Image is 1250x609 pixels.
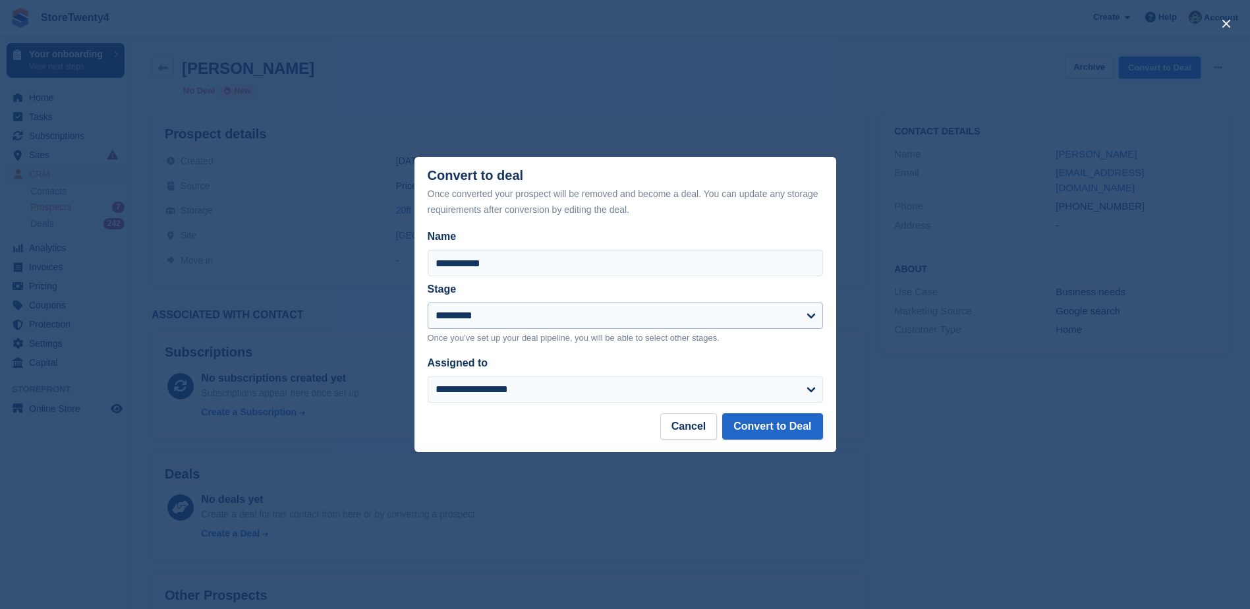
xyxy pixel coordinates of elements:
[428,229,823,245] label: Name
[428,186,823,217] div: Once converted your prospect will be removed and become a deal. You can update any storage requir...
[428,283,457,295] label: Stage
[1216,13,1237,34] button: close
[428,168,823,217] div: Convert to deal
[660,413,717,440] button: Cancel
[428,357,488,368] label: Assigned to
[722,413,822,440] button: Convert to Deal
[428,332,823,345] p: Once you've set up your deal pipeline, you will be able to select other stages.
